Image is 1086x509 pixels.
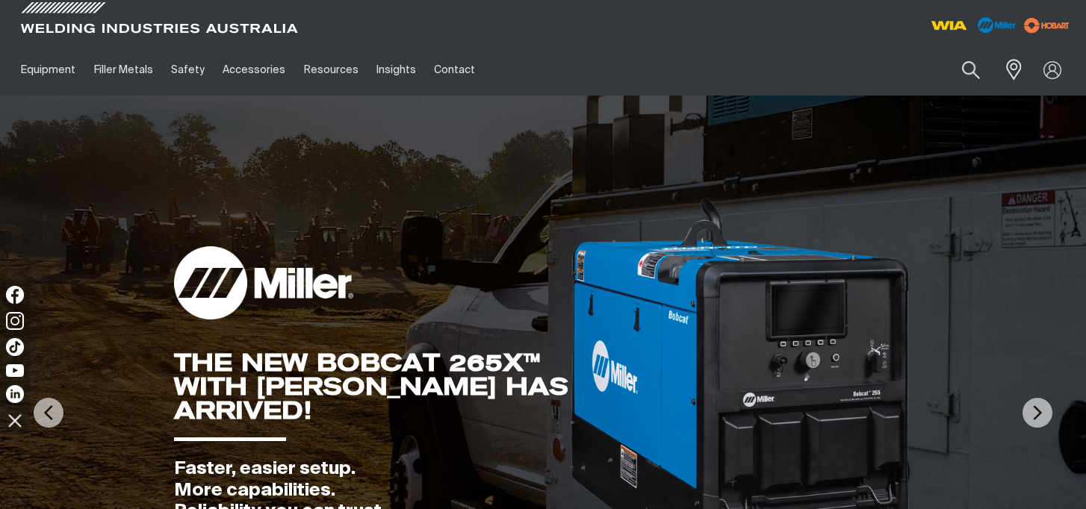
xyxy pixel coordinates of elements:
[946,52,996,87] button: Search products
[2,407,28,433] img: hide socials
[6,286,24,304] img: Facebook
[12,44,809,96] nav: Main
[174,351,569,422] div: THE NEW BOBCAT 265X™ WITH [PERSON_NAME] HAS ARRIVED!
[367,44,425,96] a: Insights
[425,44,484,96] a: Contact
[927,52,996,87] input: Product name or item number...
[1020,14,1074,37] img: miller
[34,398,63,428] img: PrevArrow
[295,44,367,96] a: Resources
[1023,398,1052,428] img: NextArrow
[12,44,84,96] a: Equipment
[162,44,214,96] a: Safety
[6,364,24,377] img: YouTube
[6,312,24,330] img: Instagram
[214,44,294,96] a: Accessories
[84,44,161,96] a: Filler Metals
[6,385,24,403] img: LinkedIn
[6,338,24,356] img: TikTok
